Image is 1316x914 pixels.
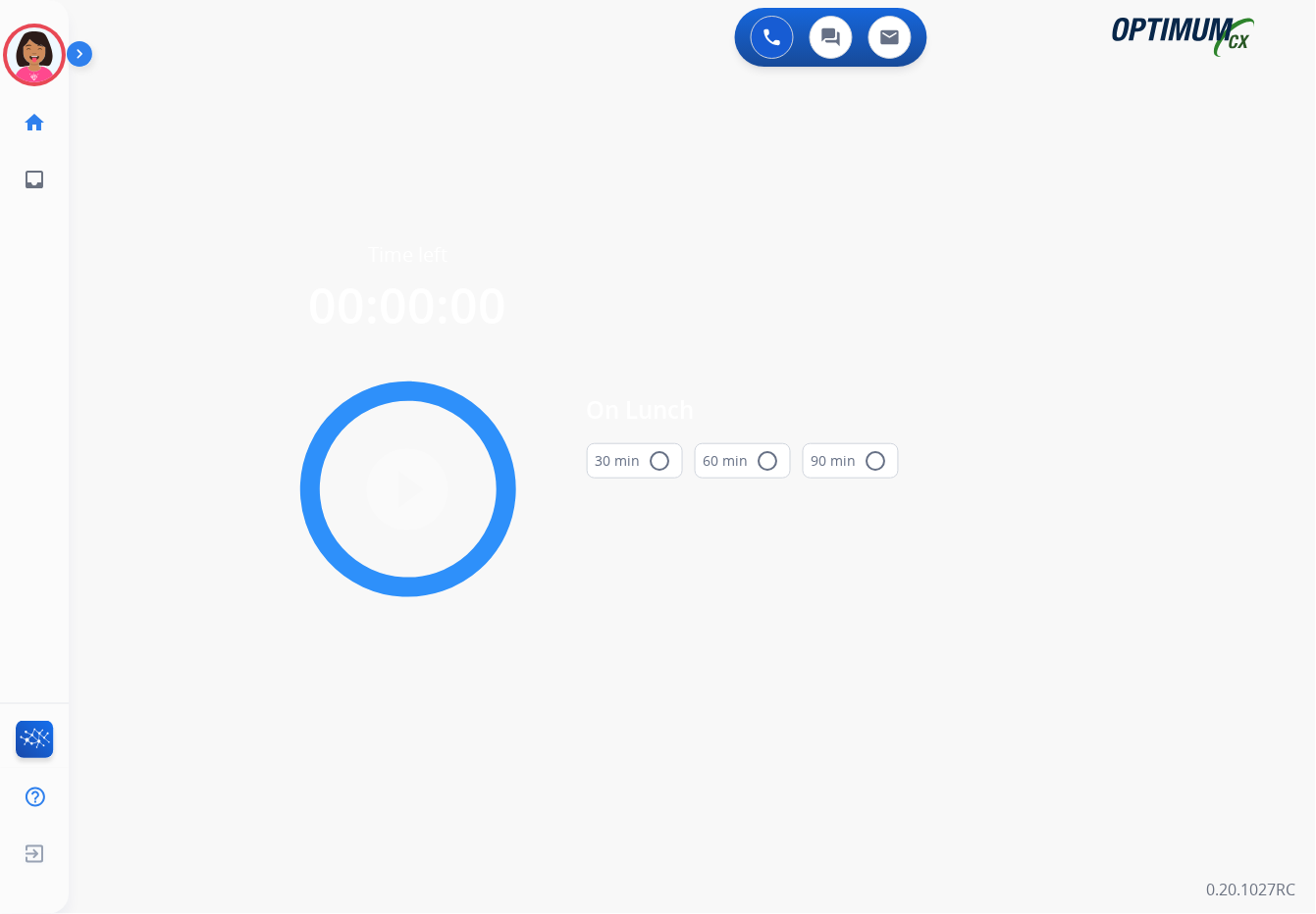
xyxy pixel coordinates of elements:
[587,443,683,479] button: 30 min
[1207,879,1296,902] p: 0.20.1027RC
[368,241,447,269] span: Time left
[757,449,780,473] mat-icon: radio_button_unchecked
[7,27,62,82] img: avatar
[23,111,46,134] mat-icon: home
[803,443,899,479] button: 90 min
[865,449,888,473] mat-icon: radio_button_unchecked
[587,392,899,428] span: On Lunch
[649,449,672,473] mat-icon: radio_button_unchecked
[695,443,791,479] button: 60 min
[309,272,507,338] span: 00:00:00
[23,168,46,191] mat-icon: inbox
